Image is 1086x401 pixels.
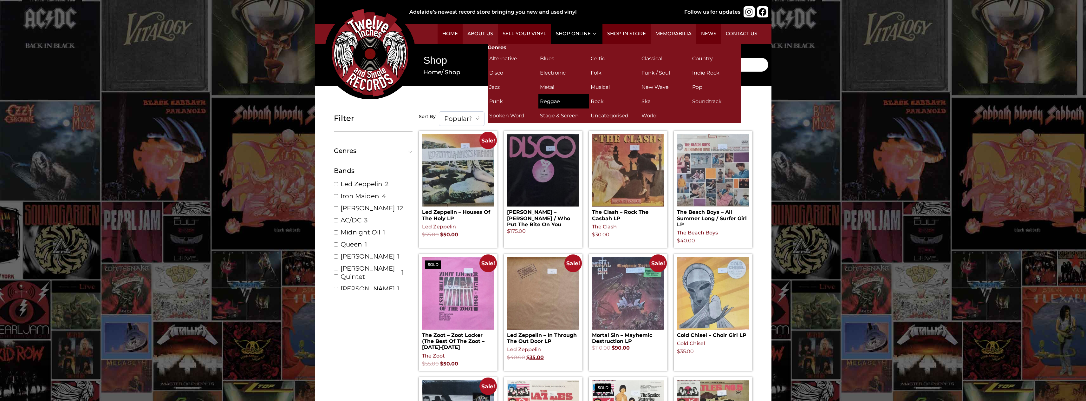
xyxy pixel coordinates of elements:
[507,354,525,360] bdi: 40.00
[488,80,538,94] a: Visit product category Jazz
[479,132,497,149] span: Sale!
[684,8,740,16] div: Follow us for updates
[589,80,640,94] a: Visit product category Musical
[463,24,498,44] a: About Us
[677,257,749,338] a: Cold Chisel – Choir Girl LP
[540,96,588,107] h2: Reggae
[364,216,367,224] span: 3
[612,345,630,351] bdi: 90.00
[382,192,386,200] span: 4
[507,134,579,207] img: Ralph White – Fancy Dan / Who Put The Bite On You
[641,96,689,107] h2: Ska
[602,24,651,44] a: Shop in Store
[692,96,740,107] h2: Soundtrack
[677,134,749,227] a: The Beach Boys – All Summer Long / Surfer Girl LP
[422,330,494,351] h2: The Zoot – Zoot Locker (The Best Of The Zoot – [DATE]-[DATE]
[591,96,638,107] h2: Rock
[488,66,538,80] a: Visit product category Disco
[691,80,741,94] a: Visit product category Pop
[721,24,762,44] a: Contact Us
[341,192,379,200] a: Iron Maiden
[649,254,667,272] span: Sale!
[592,224,617,230] a: The Clash
[383,228,385,236] span: 1
[592,232,595,238] span: $
[592,134,664,221] a: The Clash – Rock The Casbah LP
[488,44,506,50] strong: Genres
[526,354,544,360] bdi: 35.00
[422,232,439,238] bdi: 55.00
[592,232,609,238] bdi: 30.00
[341,228,380,236] a: Midnight Oil
[334,148,410,154] span: Genres
[677,238,680,244] span: $
[341,285,395,293] a: [PERSON_NAME]
[422,353,445,359] a: The Zoot
[440,232,458,238] bdi: 50.00
[341,264,399,281] a: [PERSON_NAME] Quintet
[641,82,689,93] h2: New Wave
[419,114,436,120] h5: Sort By
[691,94,741,108] a: Visit product category Soundtrack
[334,148,413,154] button: Genres
[677,348,694,354] bdi: 35.00
[640,80,691,94] a: Visit product category New Wave
[439,111,484,126] span: Popularity
[641,53,689,64] h2: Classical
[422,257,494,351] a: Sale! SoldThe Zoot – Zoot Locker (The Best Of The Zoot – [DATE]-[DATE]
[640,51,691,66] a: Visit product category Classical
[507,134,579,235] a: [PERSON_NAME] – [PERSON_NAME] / Who Put The Bite On You $175.00
[334,114,413,123] h5: Filter
[507,257,579,330] img: Led Zeppelin – In Through The Out Door LP
[439,112,484,126] span: Popularity
[440,232,443,238] span: $
[507,257,579,344] a: Sale! Led Zeppelin – In Through The Out Door LP
[677,230,718,236] a: The Beach Boys
[488,51,538,66] a: Visit product category Alternative
[507,330,579,344] h2: Led Zeppelin – In Through The Out Door LP
[422,207,494,221] h2: Led Zeppelin – Houses Of The Holy LP
[591,53,638,64] h2: Celtic
[589,94,640,108] a: Visit product category Rock
[341,252,395,260] a: [PERSON_NAME]
[422,134,494,207] img: Led Zeppelin – Houses Of The Holy LP
[640,94,691,108] a: Visit product category Ska
[641,110,689,121] h2: World
[589,66,640,80] a: Visit product category Folk
[641,67,689,78] h2: Funk / Soul
[397,204,403,212] span: 12
[397,285,400,293] span: 1
[612,345,615,351] span: $
[691,66,741,80] a: Visit product category Indie Rock
[538,51,589,66] a: Visit product category Blues
[592,134,664,207] img: The Clash – Rock The Casbah LP
[440,361,458,367] bdi: 50.00
[423,53,618,68] h1: Shop
[489,67,537,78] h2: Disco
[592,330,664,344] h2: Mortal Sin – Mayhemic Destruction LP
[365,240,367,248] span: 1
[592,345,610,351] bdi: 110.00
[564,254,582,272] span: Sale!
[385,180,388,188] span: 2
[479,378,497,395] span: Sale!
[422,134,494,221] a: Sale! Led Zeppelin – Houses Of The Holy LP
[489,82,537,93] h2: Jazz
[677,348,680,354] span: $
[507,228,526,234] bdi: 175.00
[692,82,740,93] h2: Pop
[489,96,537,107] h2: Punk
[592,345,595,351] span: $
[488,94,538,108] a: Visit product category Punk
[423,69,441,76] a: Home
[696,24,721,44] a: News
[489,53,537,64] h2: Alternative
[677,134,749,207] img: The Beach Boys – All Summer Long / Surfer Girl LP
[692,67,740,78] h2: Indie Rock
[507,228,510,234] span: $
[640,66,691,80] a: Visit product category Funk / Soul
[526,354,530,360] span: $
[540,82,588,93] h2: Metal
[341,240,362,248] a: Queen
[440,361,443,367] span: $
